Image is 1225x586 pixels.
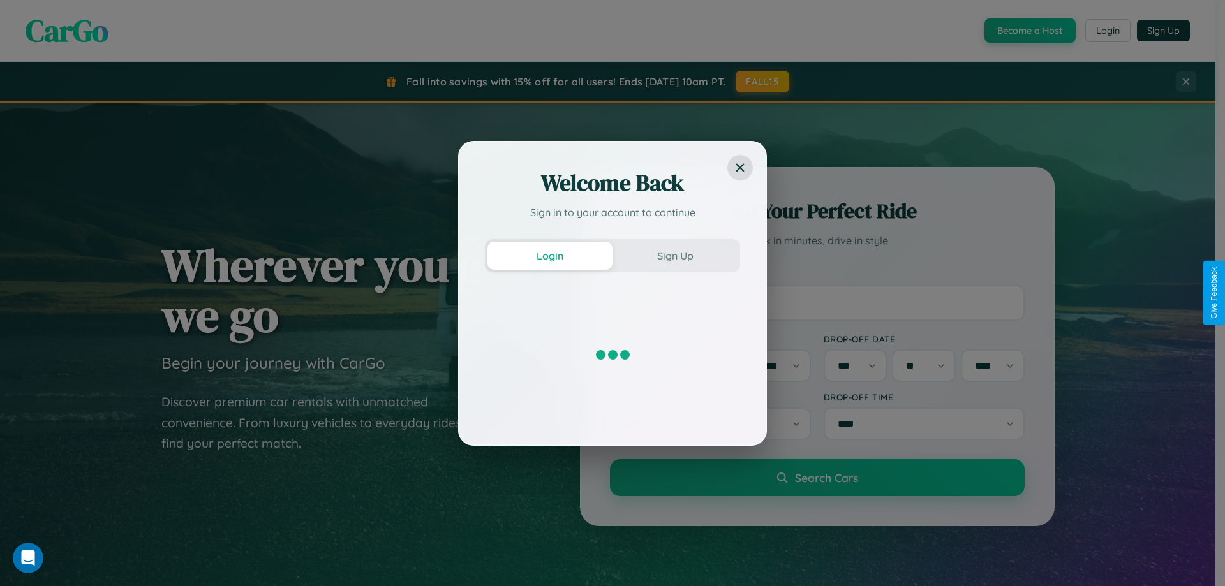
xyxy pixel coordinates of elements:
button: Sign Up [612,242,738,270]
iframe: Intercom live chat [13,543,43,573]
p: Sign in to your account to continue [485,205,740,220]
div: Give Feedback [1210,267,1219,319]
button: Login [487,242,612,270]
h2: Welcome Back [485,168,740,198]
